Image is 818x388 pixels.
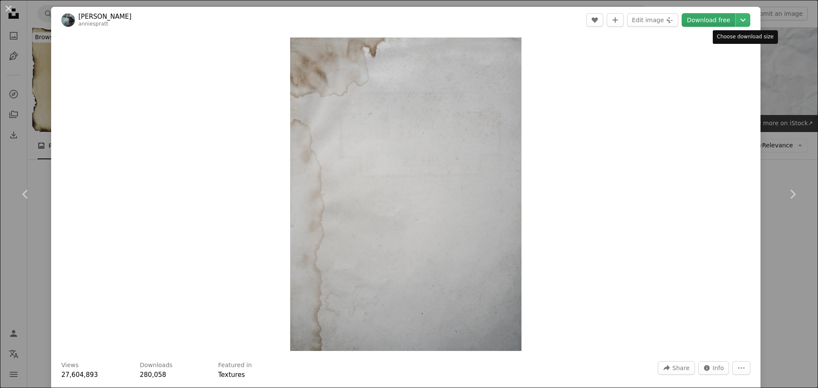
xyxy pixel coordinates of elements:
button: Zoom in on this image [290,37,521,351]
h3: Views [61,361,79,370]
button: Choose download size [736,13,750,27]
h3: Featured in [218,361,252,370]
a: Textures [218,371,245,379]
a: [PERSON_NAME] [78,12,132,21]
button: Add to Collection [607,13,624,27]
h3: Downloads [140,361,173,370]
button: Like [586,13,603,27]
img: white cloth with stain [290,37,521,351]
button: Stats about this image [698,361,729,375]
button: More Actions [732,361,750,375]
a: Download free [682,13,735,27]
button: Edit image [627,13,678,27]
img: Go to Annie Spratt's profile [61,13,75,27]
a: Next [767,153,818,235]
span: 27,604,893 [61,371,98,379]
button: Share this image [658,361,694,375]
span: Info [713,362,724,374]
div: Choose download size [713,30,778,44]
span: Share [672,362,689,374]
span: 280,058 [140,371,166,379]
a: anniespratt [78,21,108,27]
